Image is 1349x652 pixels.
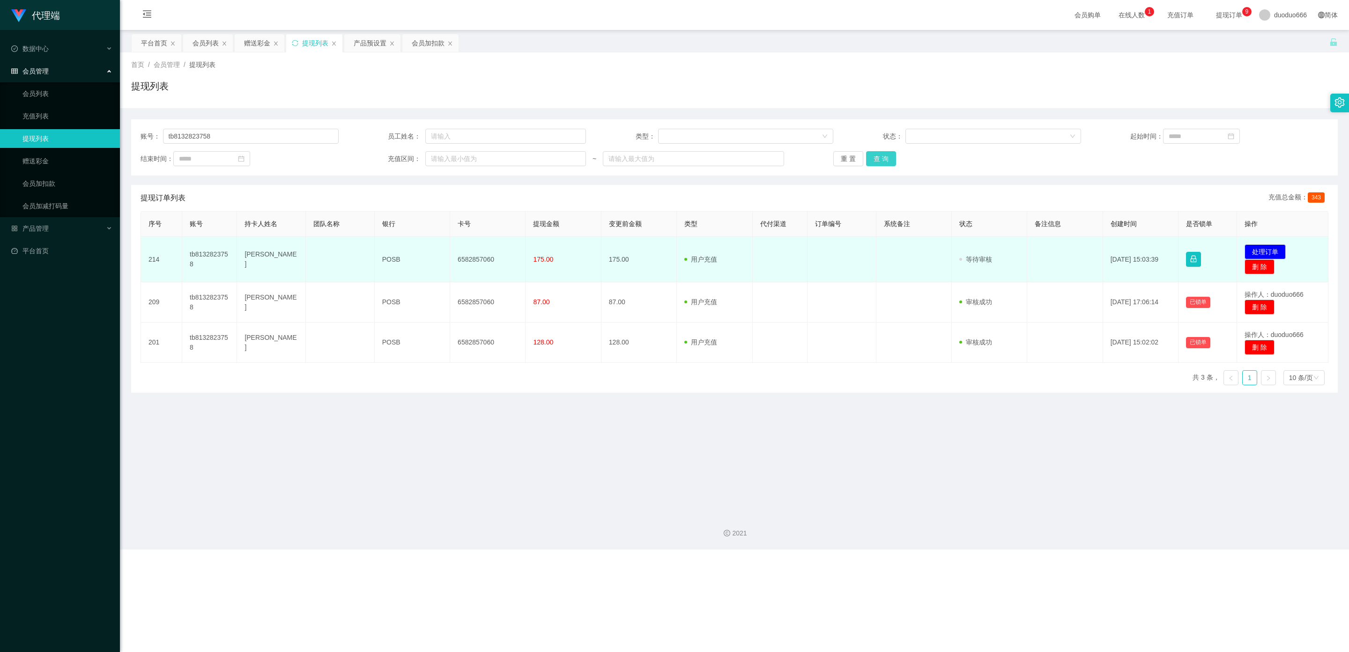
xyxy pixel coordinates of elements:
[1261,370,1276,385] li: 下一页
[170,41,176,46] i: 图标: close
[182,322,237,363] td: tb8132823758
[1334,97,1345,108] i: 图标: setting
[237,282,306,322] td: [PERSON_NAME]
[450,282,526,322] td: 6582857060
[959,220,972,227] span: 状态
[11,9,26,22] img: logo.9652507e.png
[11,68,18,74] i: 图标: table
[822,133,828,140] i: 图标: down
[1242,370,1257,385] li: 1
[292,40,298,46] i: 图标: sync
[1103,322,1179,363] td: [DATE] 15:02:02
[237,322,306,363] td: [PERSON_NAME]
[883,132,905,141] span: 状态：
[1245,220,1258,227] span: 操作
[273,41,279,46] i: 图标: close
[11,225,18,232] i: 图标: appstore-o
[11,45,49,52] span: 数据中心
[884,220,910,227] span: 系统备注
[238,155,245,162] i: 图标: calendar
[1245,331,1304,338] span: 操作人：duoduo666
[11,225,49,232] span: 产品管理
[189,61,215,68] span: 提现列表
[237,237,306,282] td: [PERSON_NAME]
[141,322,182,363] td: 201
[11,11,60,19] a: 代理端
[141,237,182,282] td: 214
[375,237,450,282] td: POSB
[382,220,395,227] span: 银行
[1313,375,1319,381] i: 图标: down
[760,220,786,227] span: 代付渠道
[425,151,586,166] input: 请输入最小值为
[1268,192,1328,204] div: 充值总金额：
[182,282,237,322] td: tb8132823758
[22,197,112,215] a: 会员加减打码量
[450,237,526,282] td: 6582857060
[1211,12,1247,18] span: 提现订单
[1114,12,1149,18] span: 在线人数
[684,256,717,263] span: 用户充值
[154,61,180,68] span: 会员管理
[1228,133,1234,139] i: 图标: calendar
[1329,38,1338,46] i: 图标: unlock
[684,298,717,306] span: 用户充值
[375,322,450,363] td: POSB
[11,45,18,52] i: 图标: check-circle-o
[601,282,677,322] td: 87.00
[1130,132,1163,141] span: 起始时间：
[458,220,471,227] span: 卡号
[245,220,277,227] span: 持卡人姓名
[1318,12,1325,18] i: 图标: global
[141,192,185,204] span: 提现订单列表
[1193,370,1220,385] li: 共 3 条，
[450,322,526,363] td: 6582857060
[190,220,203,227] span: 账号
[11,242,112,260] a: 图标: dashboard平台首页
[1111,220,1137,227] span: 创建时间
[1070,133,1075,140] i: 图标: down
[354,34,386,52] div: 产品预设置
[1186,297,1210,308] button: 已锁单
[1245,340,1275,355] button: 删 除
[1186,220,1212,227] span: 是否锁单
[959,256,992,263] span: 等待审核
[389,41,395,46] i: 图标: close
[11,67,49,75] span: 会员管理
[866,151,896,166] button: 查 询
[302,34,328,52] div: 提现列表
[1223,370,1238,385] li: 上一页
[131,61,144,68] span: 首页
[131,79,169,93] h1: 提现列表
[1186,337,1210,348] button: 已锁单
[533,338,553,346] span: 128.00
[388,132,425,141] span: 员工姓名：
[184,61,185,68] span: /
[141,132,163,141] span: 账号：
[1145,7,1154,16] sup: 1
[141,34,167,52] div: 平台首页
[684,220,697,227] span: 类型
[388,154,425,164] span: 充值区间：
[601,237,677,282] td: 175.00
[1035,220,1061,227] span: 备注信息
[331,41,337,46] i: 图标: close
[586,154,603,164] span: ~
[148,220,162,227] span: 序号
[163,129,339,144] input: 请输入
[609,220,642,227] span: 变更前金额
[127,528,1342,538] div: 2021
[815,220,841,227] span: 订单编号
[636,132,658,141] span: 类型：
[1245,259,1275,274] button: 删 除
[244,34,270,52] div: 赠送彩金
[1163,12,1198,18] span: 充值订单
[959,338,992,346] span: 审核成功
[447,41,453,46] i: 图标: close
[684,338,717,346] span: 用户充值
[533,298,549,306] span: 87.00
[724,530,730,536] i: 图标: copyright
[1289,371,1313,385] div: 10 条/页
[1245,244,1286,259] button: 处理订单
[22,152,112,170] a: 赠送彩金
